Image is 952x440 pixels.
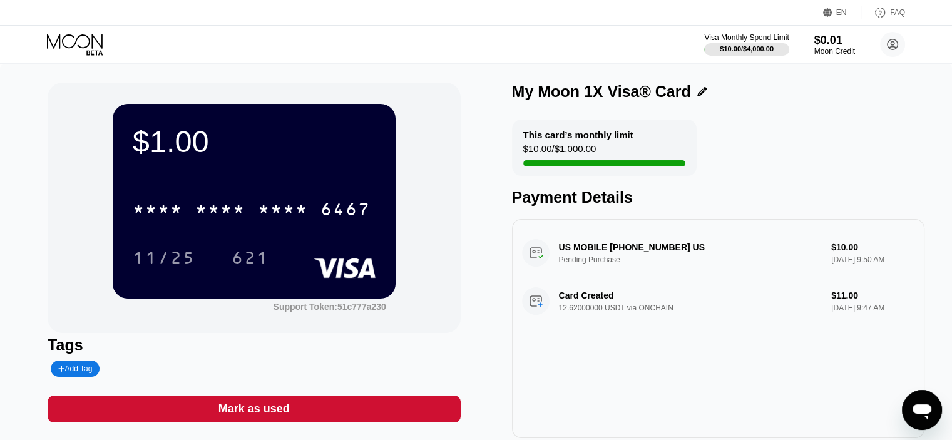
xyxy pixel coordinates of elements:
[123,242,205,274] div: 11/25
[836,8,847,17] div: EN
[232,250,269,270] div: 621
[814,47,855,56] div: Moon Credit
[133,124,376,159] div: $1.00
[823,6,861,19] div: EN
[902,390,942,430] iframe: Button to launch messaging window
[814,34,855,56] div: $0.01Moon Credit
[523,130,633,140] div: This card’s monthly limit
[48,396,460,422] div: Mark as used
[523,143,596,160] div: $10.00 / $1,000.00
[704,33,789,42] div: Visa Monthly Spend Limit
[512,83,691,101] div: My Moon 1X Visa® Card
[133,250,195,270] div: 11/25
[222,242,279,274] div: 621
[320,201,371,221] div: 6467
[814,34,855,47] div: $0.01
[48,336,460,354] div: Tags
[512,188,924,207] div: Payment Details
[861,6,905,19] div: FAQ
[58,364,92,373] div: Add Tag
[704,33,789,56] div: Visa Monthly Spend Limit$10.00/$4,000.00
[890,8,905,17] div: FAQ
[720,45,774,53] div: $10.00 / $4,000.00
[273,302,386,312] div: Support Token:51c777a230
[218,402,290,416] div: Mark as used
[273,302,386,312] div: Support Token: 51c777a230
[51,361,100,377] div: Add Tag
